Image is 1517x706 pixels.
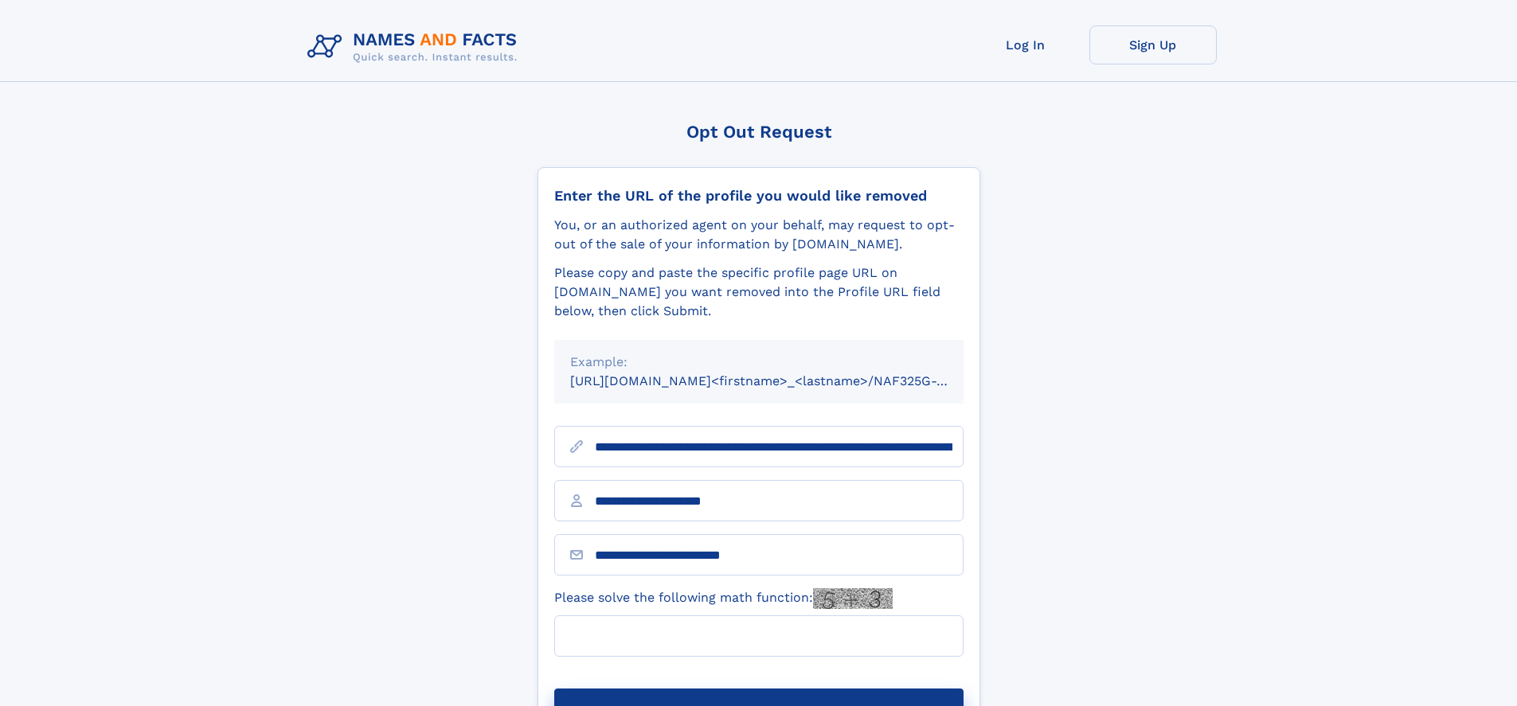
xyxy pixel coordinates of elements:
div: Example: [570,353,948,372]
img: Logo Names and Facts [301,25,530,68]
a: Log In [962,25,1089,64]
div: You, or an authorized agent on your behalf, may request to opt-out of the sale of your informatio... [554,216,964,254]
div: Opt Out Request [538,122,980,142]
small: [URL][DOMAIN_NAME]<firstname>_<lastname>/NAF325G-xxxxxxxx [570,373,994,388]
div: Enter the URL of the profile you would like removed [554,187,964,205]
a: Sign Up [1089,25,1217,64]
label: Please solve the following math function: [554,588,893,609]
div: Please copy and paste the specific profile page URL on [DOMAIN_NAME] you want removed into the Pr... [554,263,964,321]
